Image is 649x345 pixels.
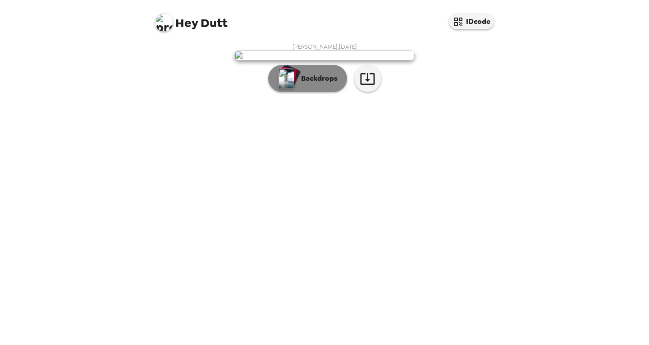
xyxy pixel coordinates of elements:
[155,9,228,29] span: Dutt
[449,14,494,29] button: IDcode
[297,73,338,84] p: Backdrops
[175,15,198,31] span: Hey
[234,51,415,60] img: user
[293,43,357,51] span: [PERSON_NAME] , [DATE]
[268,65,347,92] button: Backdrops
[155,14,173,32] img: profile pic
